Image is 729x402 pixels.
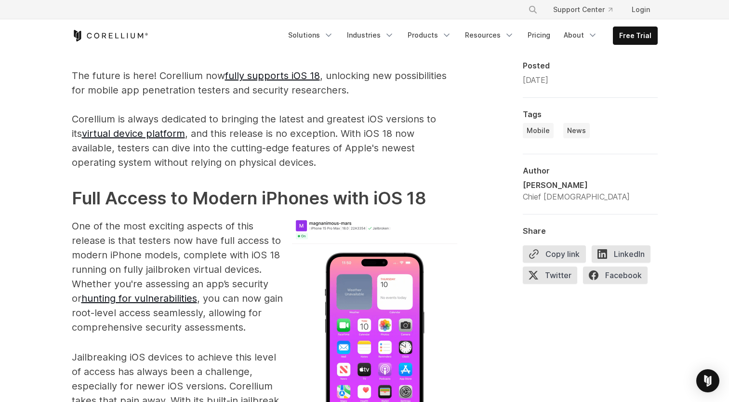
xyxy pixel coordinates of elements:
[402,27,457,44] a: Products
[72,188,426,209] strong: Full Access to Modern iPhones with iOS 18
[225,70,320,81] a: fully supports iOS 18
[72,30,148,41] a: Corellium Home
[523,191,630,202] div: Chief [DEMOGRAPHIC_DATA]
[567,126,586,135] span: News
[523,61,658,70] div: Posted
[282,27,339,44] a: Solutions
[523,267,577,284] span: Twitter
[517,1,658,18] div: Navigation Menu
[613,27,657,44] a: Free Trial
[592,245,656,267] a: LinkedIn
[523,166,658,175] div: Author
[523,267,583,288] a: Twitter
[583,267,653,288] a: Facebook
[523,75,548,85] span: [DATE]
[522,27,556,44] a: Pricing
[592,245,650,263] span: LinkedIn
[72,219,457,335] p: One of the most exciting aspects of this release is that testers now have full access to modern i...
[282,27,658,45] div: Navigation Menu
[524,1,542,18] button: Search
[583,267,648,284] span: Facebook
[523,179,630,191] div: [PERSON_NAME]
[81,293,197,304] a: hunting for vulnerabilities
[523,109,658,119] div: Tags
[459,27,520,44] a: Resources
[558,27,603,44] a: About
[545,1,620,18] a: Support Center
[696,369,719,392] div: Open Intercom Messenger
[72,68,457,170] p: The future is here! Corellium now , unlocking new possibilities for mobile app penetration tester...
[563,123,590,138] a: News
[624,1,658,18] a: Login
[523,123,554,138] a: Mobile
[527,126,550,135] span: Mobile
[523,226,658,236] div: Share
[523,245,586,263] button: Copy link
[341,27,400,44] a: Industries
[82,128,185,139] a: virtual device platform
